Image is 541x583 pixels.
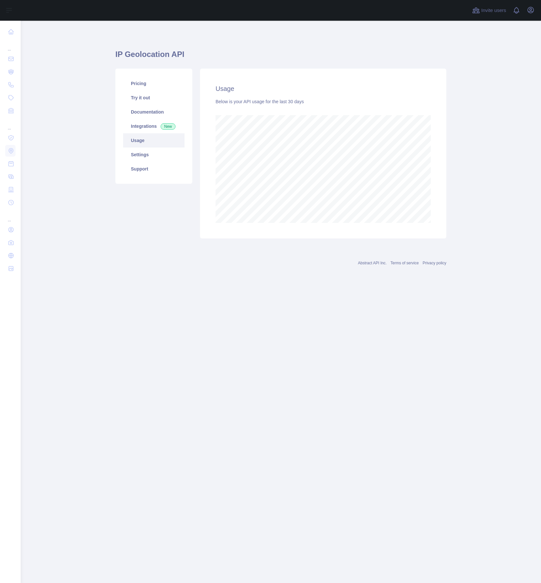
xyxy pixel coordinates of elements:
a: Terms of service [390,261,419,265]
button: Invite users [471,5,507,16]
a: Documentation [123,105,185,119]
div: ... [5,39,16,52]
div: ... [5,210,16,223]
a: Support [123,162,185,176]
a: Abstract API Inc. [358,261,387,265]
a: Pricing [123,76,185,91]
a: Integrations New [123,119,185,133]
span: Invite users [481,7,506,14]
h1: IP Geolocation API [115,49,446,65]
a: Usage [123,133,185,148]
span: New [161,123,175,130]
div: Below is your API usage for the last 30 days [216,98,431,105]
h2: Usage [216,84,431,93]
a: Privacy policy [423,261,446,265]
a: Settings [123,148,185,162]
div: ... [5,118,16,131]
a: Try it out [123,91,185,105]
